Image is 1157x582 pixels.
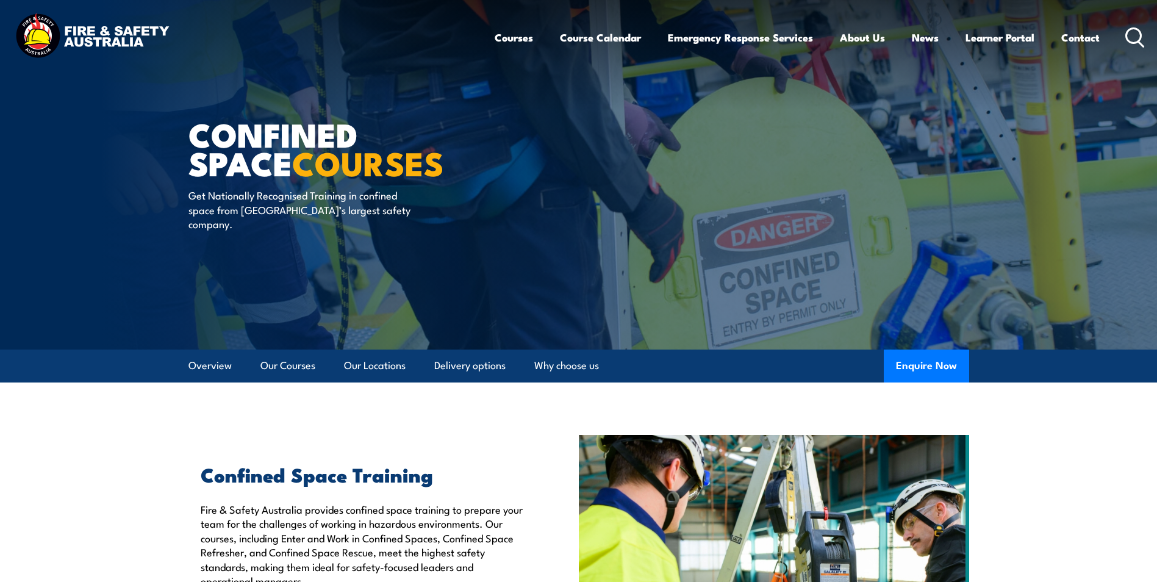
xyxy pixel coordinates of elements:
strong: COURSES [292,137,444,187]
a: Learner Portal [965,21,1034,54]
a: News [912,21,939,54]
a: Emergency Response Services [668,21,813,54]
h2: Confined Space Training [201,465,523,483]
a: About Us [840,21,885,54]
a: Courses [495,21,533,54]
a: Overview [188,350,232,382]
a: Contact [1061,21,1100,54]
a: Our Courses [260,350,315,382]
a: Course Calendar [560,21,641,54]
a: Delivery options [434,350,506,382]
a: Our Locations [344,350,406,382]
a: Why choose us [534,350,599,382]
p: Get Nationally Recognised Training in confined space from [GEOGRAPHIC_DATA]’s largest safety comp... [188,188,411,231]
h1: Confined Space [188,120,490,176]
button: Enquire Now [884,350,969,383]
